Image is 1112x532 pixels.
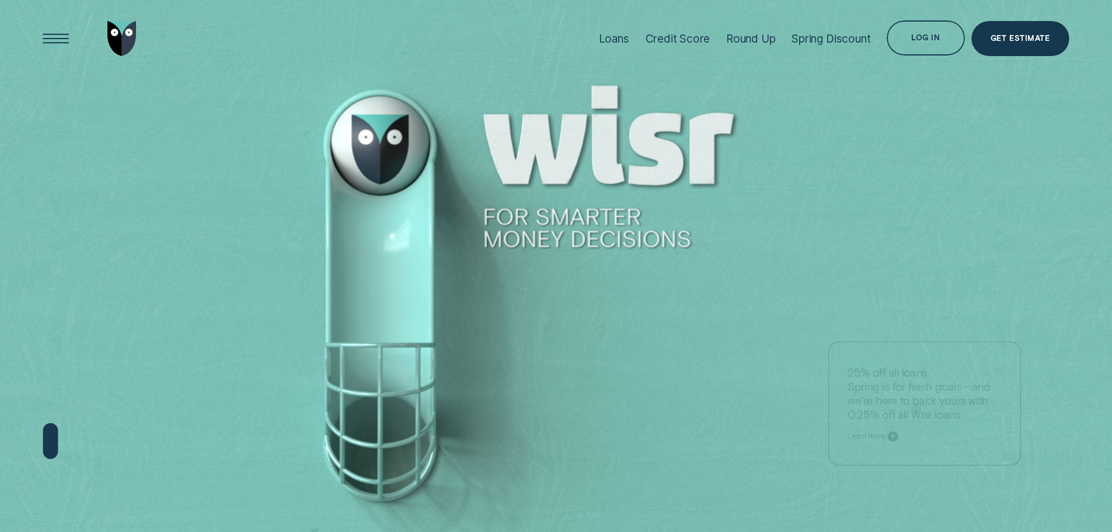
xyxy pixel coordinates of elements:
[971,21,1069,56] a: Get Estimate
[646,32,710,46] div: Credit Score
[887,20,964,55] button: Log in
[848,432,886,441] span: Learn more
[726,32,776,46] div: Round Up
[848,365,1002,422] p: 25% off all loans. Spring is for fresh goals - and we're here to back yours with 0.25% off all Wi...
[107,21,137,56] img: Wisr
[792,32,870,46] div: Spring Discount
[599,32,629,46] div: Loans
[39,21,74,56] button: Open Menu
[828,341,1021,465] a: 25% off all loans.Spring is for fresh goals - and we're here to back yours with 0.25% off all Wis...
